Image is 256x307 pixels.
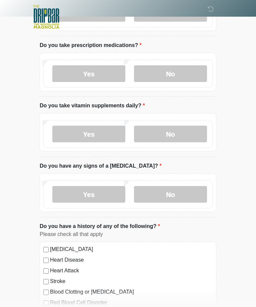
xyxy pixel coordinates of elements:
label: [MEDICAL_DATA] [50,245,213,253]
label: No [134,126,207,142]
div: Please check all that apply [40,230,216,238]
label: Do you take prescription medications? [40,41,142,49]
input: Heart Disease [43,258,49,263]
label: Yes [52,65,125,82]
label: Yes [52,126,125,142]
label: Do you take vitamin supplements daily? [40,102,145,110]
label: Yes [52,186,125,203]
label: Blood Clotting or [MEDICAL_DATA] [50,288,213,296]
input: Heart Attack [43,268,49,274]
img: The DripBar - Magnolia Logo [33,5,59,29]
input: Stroke [43,279,49,284]
input: Blood Clotting or [MEDICAL_DATA] [43,290,49,295]
label: No [134,65,207,82]
label: Heart Disease [50,256,213,264]
input: [MEDICAL_DATA] [43,247,49,252]
label: Heart Attack [50,267,213,275]
label: Do you have any signs of a [MEDICAL_DATA]? [40,162,162,170]
label: Stroke [50,277,213,285]
label: No [134,186,207,203]
label: Do you have a history of any of the following? [40,222,160,230]
input: Red Blood Cell Disorder [43,300,49,306]
label: Red Blood Cell Disorder [50,299,213,307]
